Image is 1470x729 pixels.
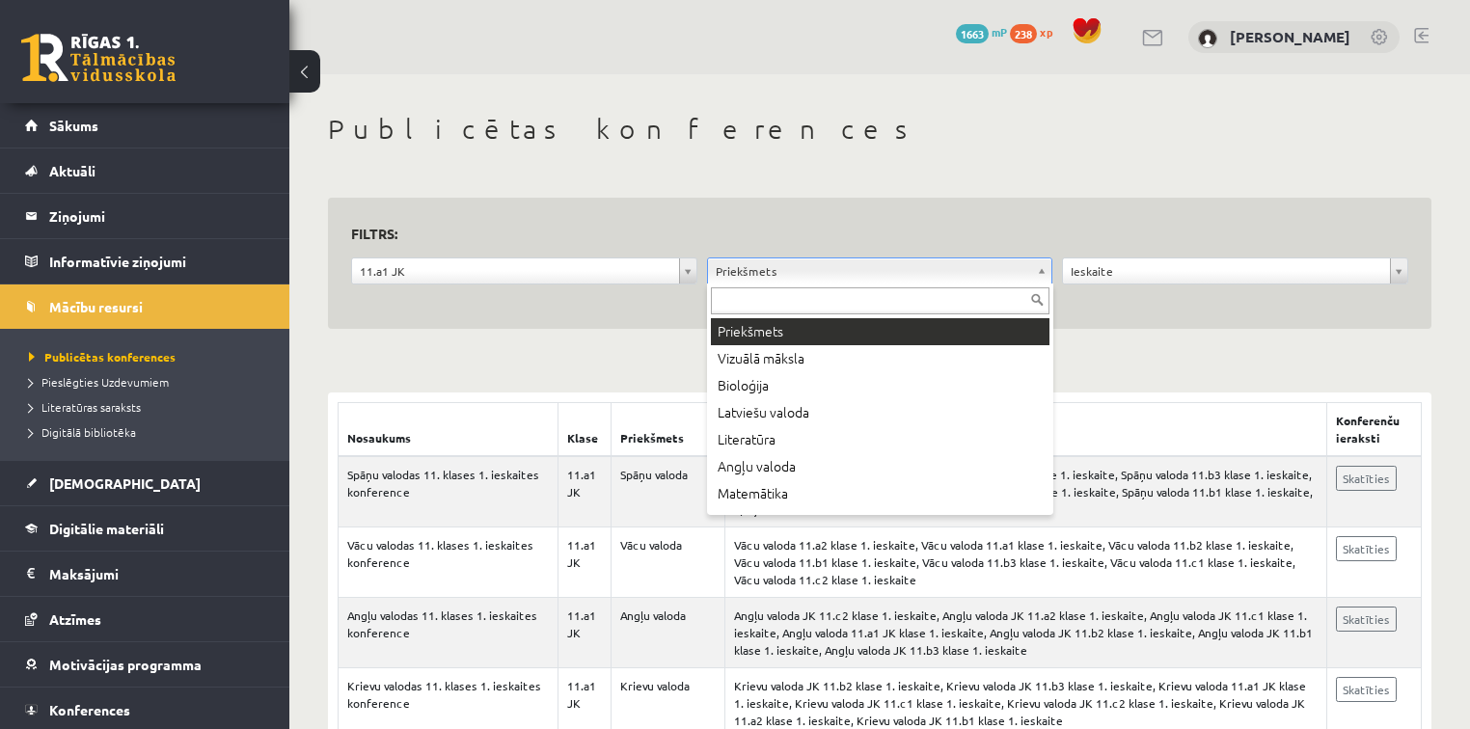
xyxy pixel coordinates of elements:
[711,372,1049,399] div: Bioloģija
[711,453,1049,480] div: Angļu valoda
[711,507,1049,534] div: Latvijas un pasaules vēsture
[711,426,1049,453] div: Literatūra
[711,318,1049,345] div: Priekšmets
[711,345,1049,372] div: Vizuālā māksla
[711,480,1049,507] div: Matemātika
[711,399,1049,426] div: Latviešu valoda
